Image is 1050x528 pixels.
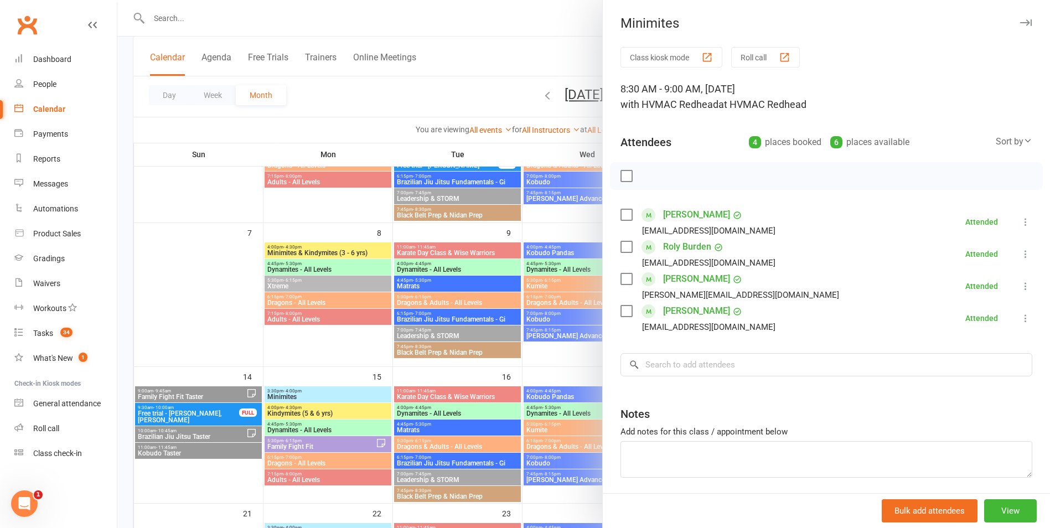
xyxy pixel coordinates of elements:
div: Attended [965,314,998,322]
span: at HVMAC Redhead [718,99,806,110]
div: People [33,80,56,89]
div: Payments [33,130,68,138]
div: Dashboard [33,55,71,64]
div: [EMAIL_ADDRESS][DOMAIN_NAME] [642,320,775,334]
a: General attendance kiosk mode [14,391,117,416]
div: places booked [749,134,821,150]
a: Waivers [14,271,117,296]
a: People [14,72,117,97]
a: Gradings [14,246,117,271]
a: Messages [14,172,117,196]
div: Sort by [996,134,1032,149]
span: with HVMAC Redhead [620,99,718,110]
iframe: Intercom live chat [11,490,38,517]
div: What's New [33,354,73,363]
button: Roll call [731,47,800,68]
div: Product Sales [33,229,81,238]
a: Workouts [14,296,117,321]
div: General attendance [33,399,101,408]
a: Roll call [14,416,117,441]
div: Notes [620,406,650,422]
div: Automations [33,204,78,213]
span: 34 [60,328,73,337]
div: Gradings [33,254,65,263]
a: Reports [14,147,117,172]
div: Attended [965,250,998,258]
div: Class check-in [33,449,82,458]
div: 4 [749,136,761,148]
div: [EMAIL_ADDRESS][DOMAIN_NAME] [642,224,775,238]
div: 6 [830,136,842,148]
a: What's New1 [14,346,117,371]
div: places available [830,134,909,150]
div: [PERSON_NAME][EMAIL_ADDRESS][DOMAIN_NAME] [642,288,839,302]
a: Roly Burden [663,238,711,256]
a: Dashboard [14,47,117,72]
span: 1 [34,490,43,499]
a: Product Sales [14,221,117,246]
a: Payments [14,122,117,147]
div: Waivers [33,279,60,288]
a: Clubworx [13,11,41,39]
div: Minimites [603,15,1050,31]
div: 8:30 AM - 9:00 AM, [DATE] [620,81,1032,112]
a: Tasks 34 [14,321,117,346]
div: Messages [33,179,68,188]
div: Add notes for this class / appointment below [620,425,1032,438]
input: Search to add attendees [620,353,1032,376]
div: Calendar [33,105,65,113]
button: View [984,499,1037,522]
button: Bulk add attendees [882,499,977,522]
a: Class kiosk mode [14,441,117,466]
div: [EMAIL_ADDRESS][DOMAIN_NAME] [642,256,775,270]
a: [PERSON_NAME] [663,302,730,320]
div: Workouts [33,304,66,313]
button: Class kiosk mode [620,47,722,68]
a: [PERSON_NAME] [663,270,730,288]
div: Attendees [620,134,671,150]
div: Attended [965,218,998,226]
a: Calendar [14,97,117,122]
div: Attended [965,282,998,290]
a: Automations [14,196,117,221]
div: Roll call [33,424,59,433]
div: Reports [33,154,60,163]
a: [PERSON_NAME] [663,206,730,224]
div: Tasks [33,329,53,338]
span: 1 [79,353,87,362]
